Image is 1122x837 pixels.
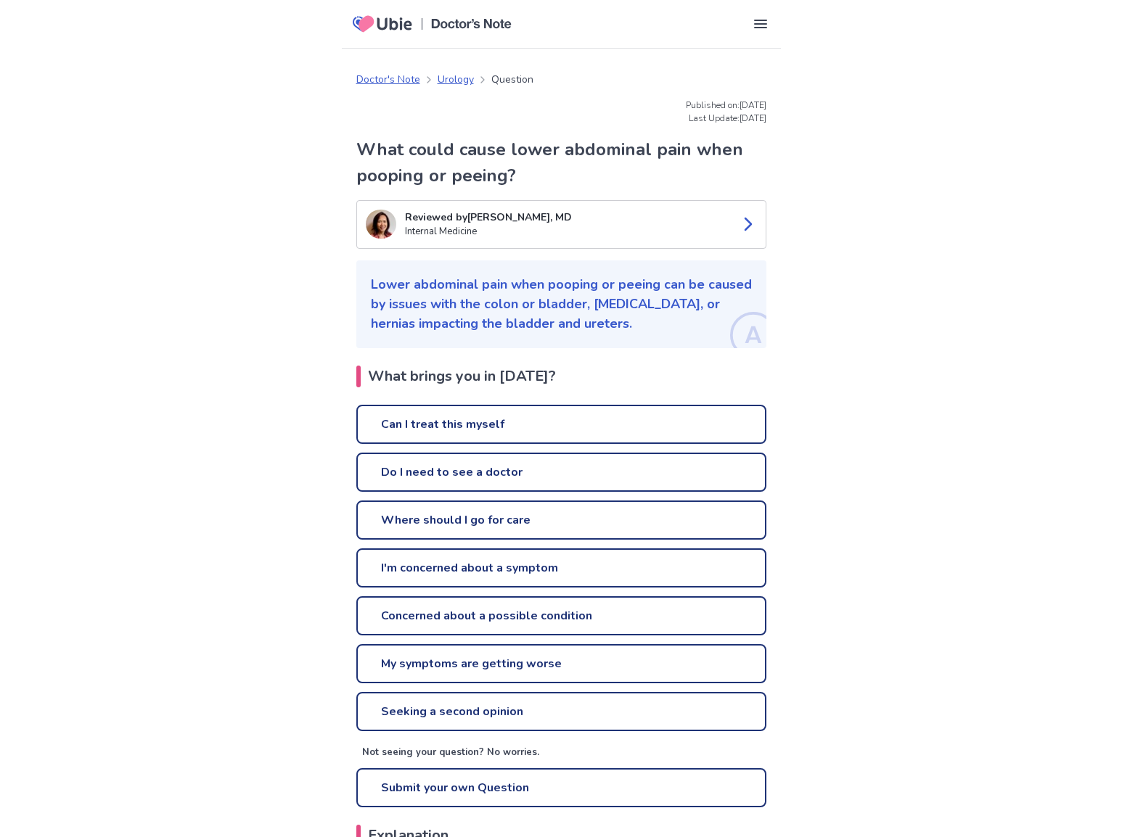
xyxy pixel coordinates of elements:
p: Internal Medicine [405,225,728,239]
nav: breadcrumb [356,72,533,87]
a: Concerned about a possible condition [356,596,766,635]
h1: What could cause lower abdominal pain when pooping or peeing? [356,136,766,189]
a: Submit your own Question [356,768,766,807]
h2: What brings you in [DATE]? [356,366,766,387]
a: Seeking a second opinion [356,692,766,731]
p: Reviewed by [PERSON_NAME], MD [405,210,728,225]
a: Where should I go for care [356,500,766,540]
p: Lower abdominal pain when pooping or peeing can be caused by issues with the colon or bladder, [M... [371,275,752,334]
a: I'm concerned about a symptom [356,548,766,587]
a: Doctor's Note [356,72,420,87]
a: My symptoms are getting worse [356,644,766,683]
a: Urology [438,72,474,87]
p: Question [491,72,533,87]
a: Do I need to see a doctor [356,453,766,492]
img: Doctors Note Logo [431,19,512,29]
p: Published on: [DATE] Last Update: [DATE] [356,99,766,125]
p: Not seeing your question? No worries. [362,746,766,760]
a: Can I treat this myself [356,405,766,444]
img: Suo Lee [366,210,396,239]
a: Suo LeeReviewed by[PERSON_NAME], MDInternal Medicine [356,200,766,249]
